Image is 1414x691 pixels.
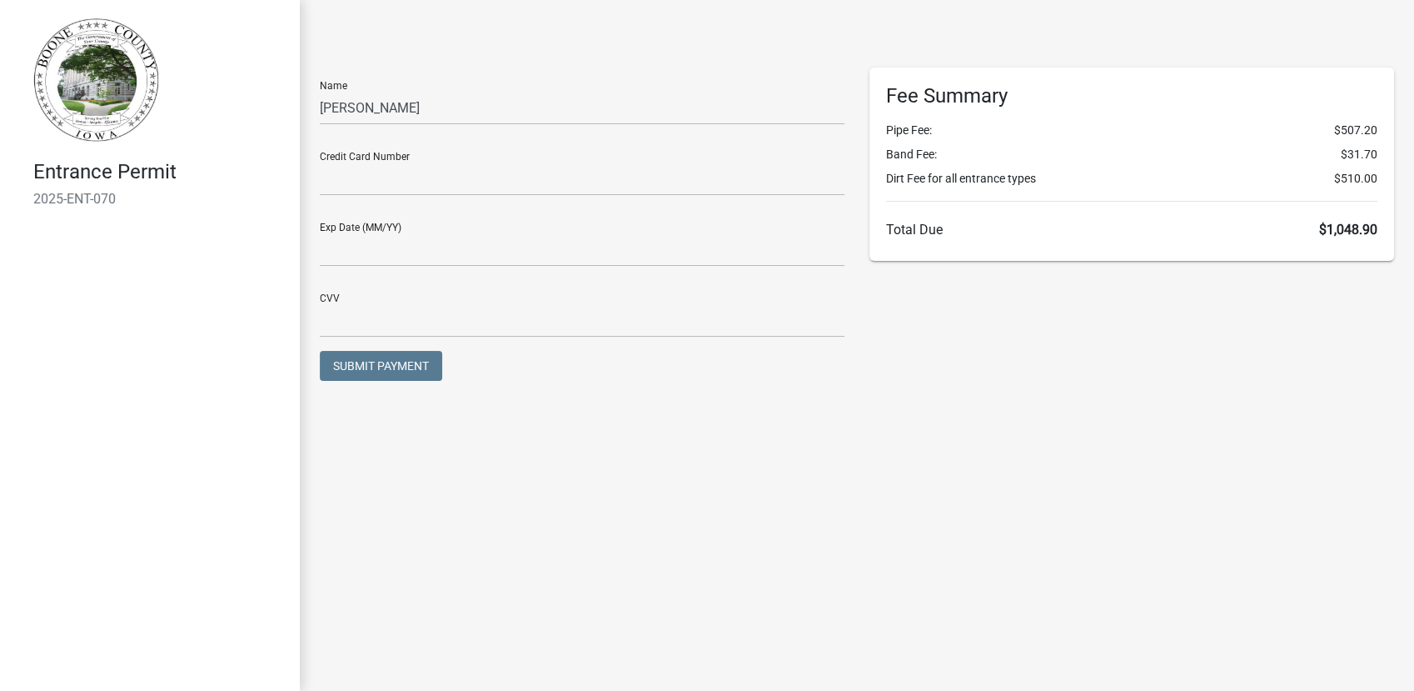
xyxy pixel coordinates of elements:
h4: Entrance Permit [33,160,286,184]
li: Band Fee: [886,146,1377,163]
span: $510.00 [1334,170,1377,188]
span: $1,048.90 [1319,222,1377,238]
h6: 2025-ENT-070 [33,191,286,207]
span: $31.70 [1341,146,1377,163]
h6: Total Due [886,222,1377,238]
button: Submit Payment [320,351,442,381]
img: Boone County, Iowa [33,18,160,143]
span: Submit Payment [333,359,429,373]
li: Dirt Fee for all entrance types [886,170,1377,188]
span: $507.20 [1334,122,1377,139]
li: Pipe Fee: [886,122,1377,139]
h6: Fee Summary [886,84,1377,108]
